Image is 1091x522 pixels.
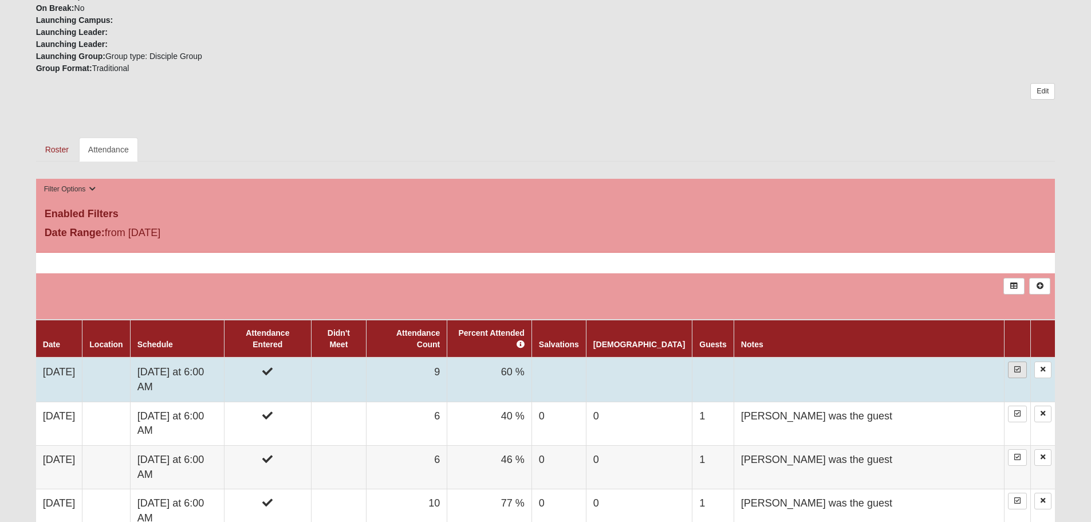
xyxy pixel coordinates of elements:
td: 0 [531,445,586,489]
td: 1 [692,445,734,489]
td: [DATE] [36,358,82,402]
td: 6 [367,402,447,445]
td: 1 [692,402,734,445]
td: 9 [367,358,447,402]
td: 46 % [447,445,532,489]
a: Didn't Meet [328,328,350,349]
strong: Launching Campus: [36,15,113,25]
td: [DATE] at 6:00 AM [130,358,224,402]
div: from [DATE] [36,225,376,244]
a: Enter Attendance [1008,362,1027,378]
a: Percent Attended [458,328,524,349]
td: 6 [367,445,447,489]
td: [PERSON_NAME] was the guest [734,445,1005,489]
th: Guests [692,320,734,358]
a: Attendance Count [396,328,440,349]
a: Delete [1034,406,1051,422]
a: Delete [1034,449,1051,466]
td: [DATE] at 6:00 AM [130,402,224,445]
td: 0 [586,445,692,489]
strong: Launching Leader: [36,28,108,37]
a: Roster [36,138,78,162]
td: 60 % [447,358,532,402]
a: Enter Attendance [1008,493,1027,509]
a: Delete [1034,493,1051,509]
td: 40 % [447,402,532,445]
td: [PERSON_NAME] was the guest [734,402,1005,445]
a: Enter Attendance [1008,449,1027,466]
a: Attendance [79,138,138,162]
a: Export to Excel [1003,278,1025,295]
strong: Group Format: [36,64,92,73]
a: Enter Attendance [1008,406,1027,422]
a: Alt+N [1029,278,1050,295]
a: Notes [741,340,763,349]
th: [DEMOGRAPHIC_DATA] [586,320,692,358]
button: Filter Options [41,183,100,195]
td: [DATE] at 6:00 AM [130,445,224,489]
th: Salvations [531,320,586,358]
a: Schedule [137,340,173,349]
a: Attendance Entered [246,328,289,349]
td: 0 [531,402,586,445]
a: Delete [1034,362,1051,378]
label: Date Range: [45,225,105,241]
a: Location [89,340,123,349]
strong: On Break: [36,3,74,13]
strong: Launching Leader: [36,40,108,49]
a: Edit [1030,83,1055,100]
td: [DATE] [36,402,82,445]
h4: Enabled Filters [45,208,1047,221]
td: 0 [586,402,692,445]
a: Date [43,340,60,349]
strong: Launching Group: [36,52,105,61]
td: [DATE] [36,445,82,489]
